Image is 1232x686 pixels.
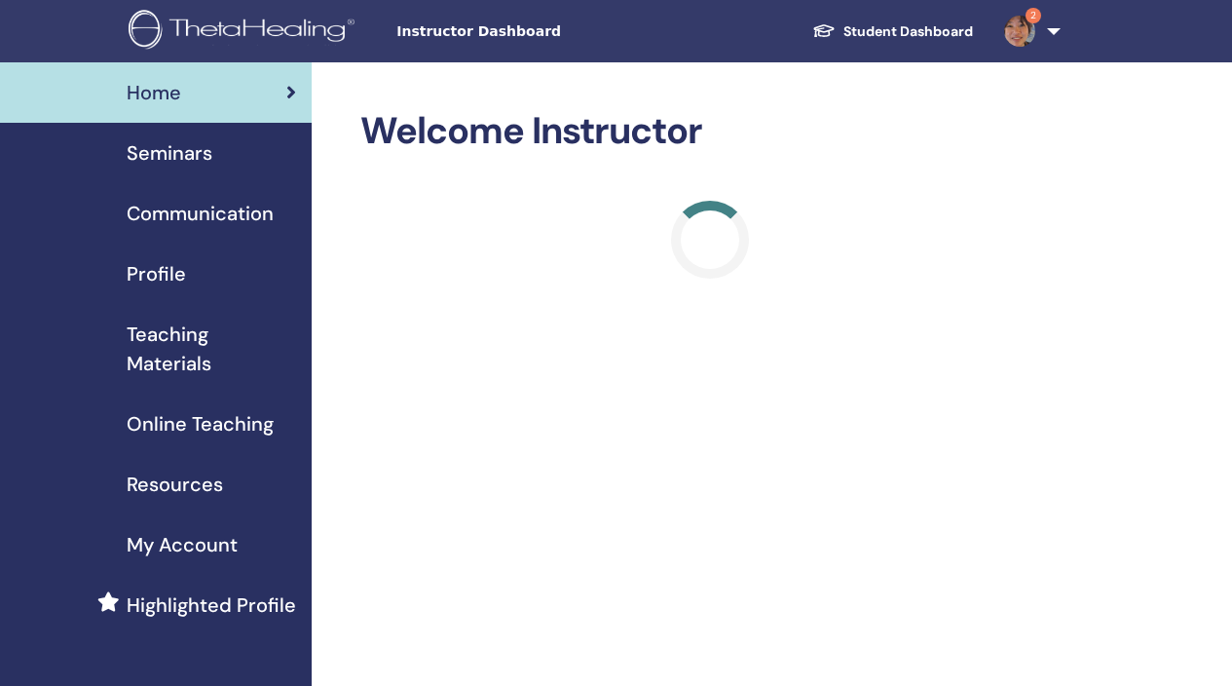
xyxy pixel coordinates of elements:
span: Resources [127,470,223,499]
span: Communication [127,199,274,228]
a: Student Dashboard [797,14,989,50]
span: Profile [127,259,186,288]
span: My Account [127,530,238,559]
span: 2 [1026,8,1041,23]
img: logo.png [129,10,361,54]
h2: Welcome Instructor [360,109,1061,154]
span: Instructor Dashboard [396,21,689,42]
span: Online Teaching [127,409,274,438]
span: Home [127,78,181,107]
span: Highlighted Profile [127,591,296,620]
img: default.jpg [1004,16,1035,47]
span: Teaching Materials [127,320,296,378]
img: graduation-cap-white.svg [812,22,836,39]
span: Seminars [127,138,212,168]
